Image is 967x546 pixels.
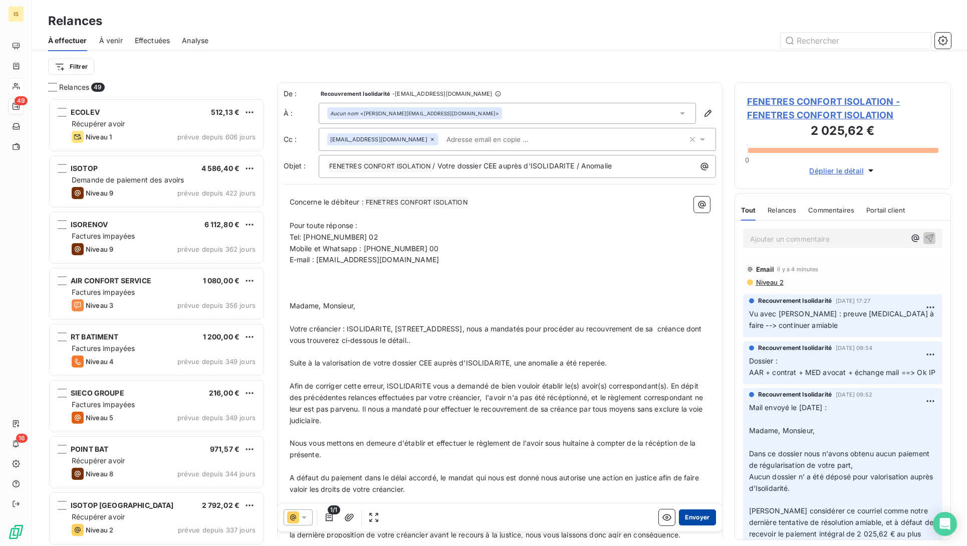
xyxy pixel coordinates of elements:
span: Objet : [284,161,306,170]
label: À : [284,108,319,118]
span: 971,57 € [210,445,239,453]
span: / Votre dossier CEE auprès d'ISOLIDARITE / Anomalie [432,161,612,170]
span: A défaut du paiement dans le délai accordé, le mandat qui nous est donné nous autorise une action... [290,473,701,493]
span: À effectuer [48,36,87,46]
span: Niveau 8 [86,470,113,478]
span: Niveau 2 [755,278,784,286]
span: Factures impayées [72,344,135,352]
span: Factures impayées [72,232,135,240]
button: Envoyer [679,509,715,525]
span: 49 [15,96,28,105]
span: il y a 4 minutes [777,266,818,272]
span: À venir [99,36,123,46]
span: Niveau 5 [86,414,113,422]
span: E-mail : [EMAIL_ADDRESS][DOMAIN_NAME] [290,255,439,264]
span: 1 080,00 € [203,276,240,285]
span: Tel: [PHONE_NUMBER] 02 [290,233,378,241]
span: Aucun dossier n' a été déposé pour valorisation auprès d'Isolidarité. [749,472,935,492]
span: prévue depuis 606 jours [177,133,256,141]
span: FENETRES CONFORT ISOLATION - FENETRES CONFORT ISOLATION [747,95,939,122]
span: Récupérer avoir [72,456,125,465]
span: Récupérer avoir [72,512,125,521]
span: 1 200,00 € [203,332,240,341]
span: prévue depuis 337 jours [178,526,256,534]
span: Déplier le détail [809,165,864,176]
span: Factures impayées [72,288,135,296]
em: Aucun nom [330,110,358,117]
span: SIECO GROUPE [71,389,124,397]
label: Cc : [284,134,319,144]
span: Mail envoyé le [DATE] : Madame, Monsieur, [749,403,829,435]
button: Filtrer [48,59,94,75]
span: FENETRES CONFORT ISOLATION [328,161,432,172]
span: Nous vous mettons en demeure d'établir et effectuer le règlement de l'avoir sous huitaine à compt... [290,439,698,459]
span: 512,13 € [211,108,239,116]
span: Pour toute réponse : [290,221,358,230]
span: Niveau 9 [86,245,113,253]
div: Open Intercom Messenger [933,512,957,536]
span: RT BATIMENT [71,332,119,341]
h3: 2 025,62 € [747,122,939,142]
span: 216,00 € [209,389,239,397]
span: Niveau 3 [86,301,113,309]
span: Recouvrement Isolidarité [758,390,832,399]
span: Relances [768,206,796,214]
span: ISOTOP [GEOGRAPHIC_DATA] [71,501,174,509]
span: Dans ce dossier nous n'avons obtenu aucun paiement de régularisation de votre part, [749,449,932,469]
div: <[PERSON_NAME][EMAIL_ADDRESS][DOMAIN_NAME]> [330,110,500,117]
span: ISOTOP [71,164,98,172]
span: Analyse [182,36,208,46]
img: Logo LeanPay [8,524,24,540]
span: [EMAIL_ADDRESS][DOMAIN_NAME] [330,136,427,142]
span: 6 112,80 € [204,220,240,229]
span: Portail client [866,206,905,214]
span: prévue depuis 349 jours [177,414,256,422]
span: Niveau 4 [86,357,114,366]
span: Afin de corriger cette erreur, ISOLIDARITE vous a demandé de bien vouloir établir le(s) avoir(s) ... [290,382,705,425]
span: ECOLEV [71,108,100,116]
span: prévue depuis 349 jours [177,357,256,366]
span: Effectuées [135,36,170,46]
span: 0 [745,156,749,164]
span: De : [284,89,319,99]
span: AIR CONFORT SERVICE [71,276,151,285]
span: prévue depuis 344 jours [177,470,256,478]
span: Votre créancier : ISOLIDARITE, [STREET_ADDRESS], nous a mandatés pour procéder au recouvrement de... [290,324,704,344]
span: Demande de paiement des avoirs [72,175,184,184]
span: 4 586,40 € [201,164,240,172]
span: [DATE] 17:27 [836,298,870,304]
span: Recouvrement Isolidarité [758,296,832,305]
button: Déplier le détail [806,165,879,176]
span: FENETRES CONFORT ISOLATION [364,197,469,209]
span: [DATE] 09:52 [836,392,872,398]
span: Recouvrement Isolidarité [758,343,832,352]
span: prévue depuis 356 jours [177,301,256,309]
span: Commentaires [808,206,854,214]
div: grid [48,98,265,546]
span: [DATE] 09:54 [836,345,872,351]
span: Niveau 9 [86,189,113,197]
span: Vu avec [PERSON_NAME] : preuve [MEDICAL_DATA] à faire --> continuer amiable [749,309,936,329]
span: Dossier : AAR + contrat + MED avocat + échange mail ==> Ok IP [749,356,936,377]
span: prévue depuis 362 jours [177,245,256,253]
span: prévue depuis 422 jours [177,189,256,197]
span: 49 [91,83,104,92]
span: Mobile et Whatsapp : [PHONE_NUMBER] 00 [290,244,439,253]
span: 1/1 [328,505,340,514]
input: Rechercher [781,33,931,49]
span: Tout [741,206,756,214]
span: Madame, Monsieur, [290,301,356,310]
span: Concerne le débiteur : [290,198,364,206]
span: Suite à la valorisation de votre dossier CEE auprès d'ISOLIDARITE, une anomalie a été reperée. [290,358,607,367]
h3: Relances [48,12,102,30]
span: Niveau 2 [86,526,113,534]
span: 16 [16,434,28,443]
div: IS [8,6,24,22]
span: Niveau 1 [86,133,112,141]
span: 2 792,02 € [202,501,240,509]
span: Factures impayées [72,400,135,409]
input: Adresse email en copie ... [442,132,558,147]
span: Email [756,265,775,273]
span: Recouvrement Isolidarité [321,91,391,97]
span: Récupérer avoir [72,119,125,128]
